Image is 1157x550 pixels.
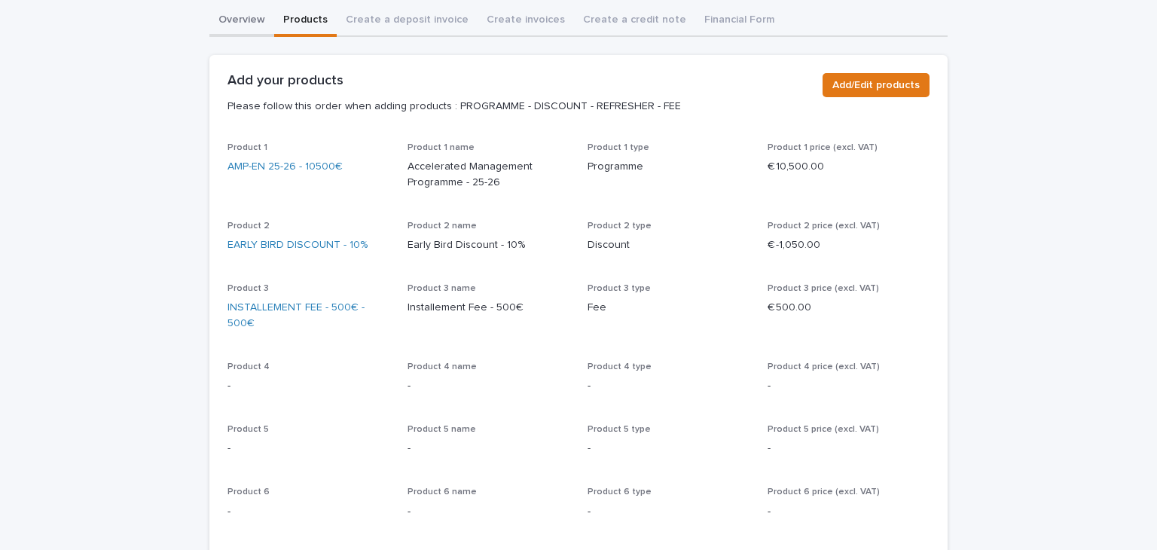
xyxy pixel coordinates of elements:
[574,5,695,37] button: Create a credit note
[695,5,783,37] button: Financial Form
[588,300,749,316] p: Fee
[832,78,920,93] span: Add/Edit products
[227,425,269,434] span: Product 5
[588,487,652,497] span: Product 6 type
[408,237,569,253] p: Early Bird Discount - 10%
[227,143,267,152] span: Product 1
[768,237,930,253] p: € -1,050.00
[227,237,368,253] a: EARLY BIRD DISCOUNT - 10%
[227,504,389,520] p: -
[768,159,824,175] p: € 10,500.00
[768,425,879,434] span: Product 5 price (excl. VAT)
[588,362,652,371] span: Product 4 type
[227,441,389,457] p: -
[768,300,930,316] p: € 500.00
[408,378,569,394] p: -
[478,5,574,37] button: Create invoices
[588,237,749,253] p: Discount
[209,5,274,37] button: Overview
[768,441,930,457] p: -
[408,143,475,152] span: Product 1 name
[408,504,569,520] p: -
[768,487,880,497] span: Product 6 price (excl. VAT)
[408,300,569,316] p: Installement Fee - 500€
[227,300,389,332] a: INSTALLEMENT FEE - 500€ - 500€
[408,159,569,191] p: Accelerated Management Programme - 25-26
[227,362,270,371] span: Product 4
[588,441,749,457] p: -
[337,5,478,37] button: Create a deposit invoice
[588,222,652,231] span: Product 2 type
[227,159,343,175] a: AMP-EN 25-26 - 10500€
[768,222,880,231] span: Product 2 price (excl. VAT)
[227,222,270,231] span: Product 2
[588,504,749,520] p: -
[408,284,476,293] span: Product 3 name
[588,284,651,293] span: Product 3 type
[588,159,749,175] p: Programme
[408,487,477,497] span: Product 6 name
[408,441,569,457] p: -
[227,487,270,497] span: Product 6
[588,143,649,152] span: Product 1 type
[274,5,337,37] button: Products
[768,378,930,394] p: -
[227,73,343,90] h2: Add your products
[768,504,930,520] p: -
[768,143,878,152] span: Product 1 price (excl. VAT)
[408,425,476,434] span: Product 5 name
[823,73,930,97] button: Add/Edit products
[588,378,749,394] p: -
[408,362,477,371] span: Product 4 name
[768,362,880,371] span: Product 4 price (excl. VAT)
[588,425,651,434] span: Product 5 type
[768,284,879,293] span: Product 3 price (excl. VAT)
[227,378,389,394] p: -
[408,222,477,231] span: Product 2 name
[227,99,811,113] p: Please follow this order when adding products : PROGRAMME - DISCOUNT - REFRESHER - FEE
[227,284,269,293] span: Product 3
